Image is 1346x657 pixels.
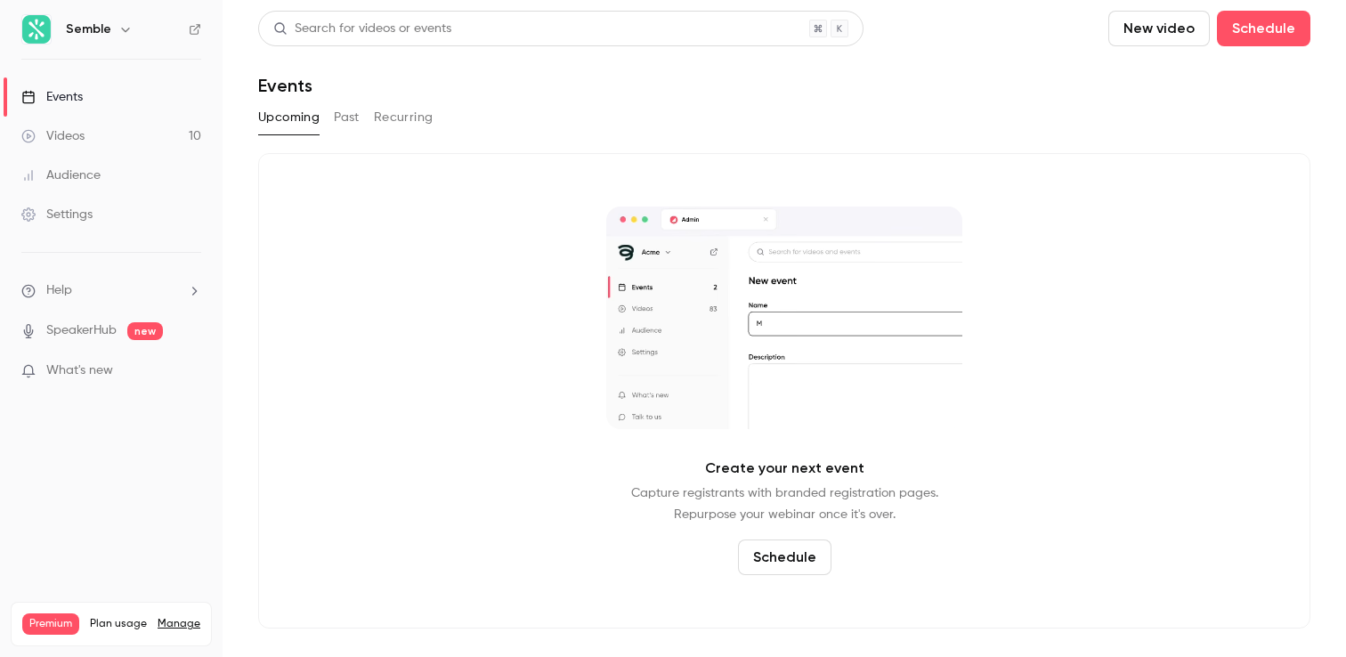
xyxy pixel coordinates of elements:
[258,103,320,132] button: Upcoming
[158,617,200,631] a: Manage
[21,166,101,184] div: Audience
[1108,11,1210,46] button: New video
[705,458,864,479] p: Create your next event
[738,539,831,575] button: Schedule
[1217,11,1310,46] button: Schedule
[46,321,117,340] a: SpeakerHub
[374,103,434,132] button: Recurring
[21,281,201,300] li: help-dropdown-opener
[334,103,360,132] button: Past
[258,75,312,96] h1: Events
[631,483,938,525] p: Capture registrants with branded registration pages. Repurpose your webinar once it's over.
[21,88,83,106] div: Events
[21,206,93,223] div: Settings
[273,20,451,38] div: Search for videos or events
[90,617,147,631] span: Plan usage
[22,15,51,44] img: Semble
[21,127,85,145] div: Videos
[22,613,79,635] span: Premium
[127,322,163,340] span: new
[46,281,72,300] span: Help
[180,363,201,379] iframe: Noticeable Trigger
[66,20,111,38] h6: Semble
[46,361,113,380] span: What's new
